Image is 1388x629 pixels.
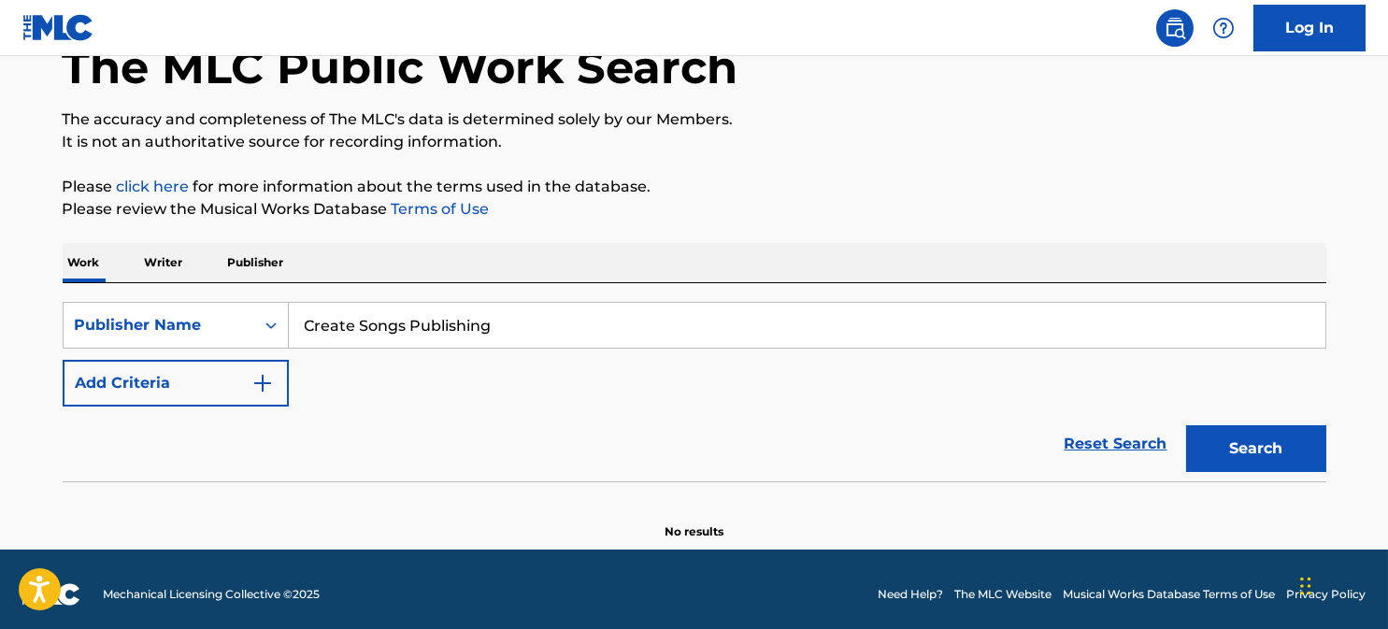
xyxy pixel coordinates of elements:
[388,200,490,218] a: Terms of Use
[1300,558,1311,614] div: Drag
[1253,5,1366,51] a: Log In
[878,586,943,603] a: Need Help?
[665,501,723,540] p: No results
[1295,539,1388,629] iframe: Chat Widget
[1063,586,1275,603] a: Musical Works Database Terms of Use
[1055,423,1177,465] a: Reset Search
[1212,17,1235,39] img: help
[954,586,1052,603] a: The MLC Website
[63,243,106,282] p: Work
[222,243,290,282] p: Publisher
[1164,17,1186,39] img: search
[63,198,1326,221] p: Please review the Musical Works Database
[63,108,1326,131] p: The accuracy and completeness of The MLC's data is determined solely by our Members.
[1286,586,1366,603] a: Privacy Policy
[63,360,289,407] button: Add Criteria
[117,178,190,195] a: click here
[139,243,189,282] p: Writer
[103,586,320,603] span: Mechanical Licensing Collective © 2025
[63,131,1326,153] p: It is not an authoritative source for recording information.
[63,302,1326,481] form: Search Form
[63,176,1326,198] p: Please for more information about the terms used in the database.
[1186,425,1326,472] button: Search
[1205,9,1242,47] div: Help
[22,14,94,41] img: MLC Logo
[251,372,274,394] img: 9d2ae6d4665cec9f34b9.svg
[63,39,738,95] h1: The MLC Public Work Search
[1156,9,1194,47] a: Public Search
[75,314,243,336] div: Publisher Name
